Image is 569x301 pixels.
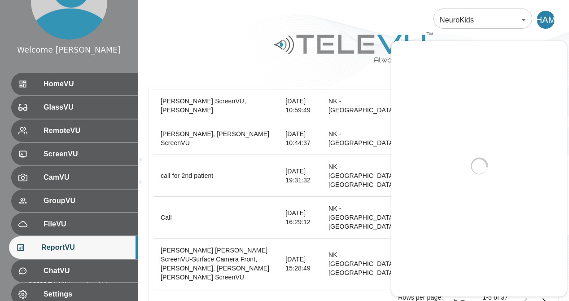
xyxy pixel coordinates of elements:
[321,155,416,197] td: NK - [GEOGRAPHIC_DATA] - [GEOGRAPHIC_DATA]
[44,219,131,230] span: FileVU
[278,122,321,155] td: [DATE] 10:44:37
[278,197,321,239] td: [DATE] 16:29:12
[9,236,138,259] div: ReportVU
[153,155,278,197] th: call for 2nd patient
[321,197,416,239] td: NK - [GEOGRAPHIC_DATA] - [GEOGRAPHIC_DATA]
[44,125,131,136] span: RemoteVU
[41,242,131,253] span: ReportVU
[44,149,131,159] span: ScreenVU
[11,143,138,165] div: ScreenVU
[278,239,321,289] td: [DATE] 15:28:49
[11,96,138,119] div: GlassVU
[11,190,138,212] div: GroupVU
[11,166,138,189] div: CamVU
[17,44,121,56] div: Welcome [PERSON_NAME]
[11,73,138,95] div: HomeVU
[153,89,278,122] th: [PERSON_NAME] ScreenVU, [PERSON_NAME]
[153,197,278,239] th: Call
[537,11,555,29] div: HAM
[44,289,131,300] span: Settings
[433,7,532,32] div: NeuroKids
[321,89,416,122] td: NK - [GEOGRAPHIC_DATA]
[278,89,321,122] td: [DATE] 10:59:49
[321,239,416,289] td: NK - [GEOGRAPHIC_DATA] - [GEOGRAPHIC_DATA]
[321,122,416,155] td: NK - [GEOGRAPHIC_DATA]
[44,266,131,276] span: ChatVU
[44,172,131,183] span: CamVU
[278,155,321,197] td: [DATE] 19:31:32
[44,79,131,89] span: HomeVU
[391,39,567,295] iframe: SalesIQ Chatwindow
[11,120,138,142] div: RemoteVU
[44,195,131,206] span: GroupVU
[44,102,131,113] span: GlassVU
[273,29,434,66] img: Logo
[153,239,278,289] th: [PERSON_NAME] [PERSON_NAME] ScreenVU-Surface Camera Front, [PERSON_NAME], [PERSON_NAME] [PERSON_N...
[11,213,138,235] div: FileVU
[11,260,138,282] div: ChatVU
[153,122,278,155] th: [PERSON_NAME], [PERSON_NAME] ScreenVU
